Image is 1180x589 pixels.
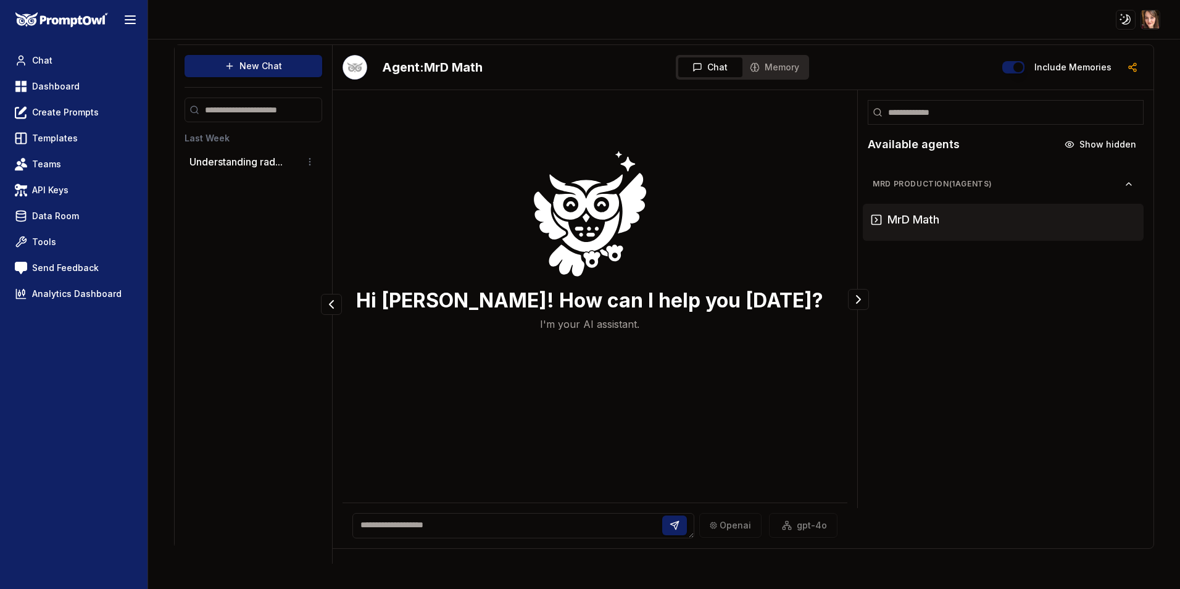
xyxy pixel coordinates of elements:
[540,317,639,332] p: I'm your AI assistant.
[15,12,108,28] img: PromptOwl
[32,54,52,67] span: Chat
[1057,135,1144,154] button: Show hidden
[1142,10,1160,28] img: ACg8ocIfLupnZeinHNHzosolBsVfM8zAcz9EECOIs1RXlN6hj8iSyZKw=s96-c
[32,132,78,144] span: Templates
[32,184,69,196] span: API Keys
[356,290,823,312] h3: Hi [PERSON_NAME]! How can I help you [DATE]?
[321,294,342,315] button: Collapse panel
[10,231,138,253] a: Tools
[10,179,138,201] a: API Keys
[10,75,138,98] a: Dashboard
[32,80,80,93] span: Dashboard
[32,106,99,119] span: Create Prompts
[848,289,869,310] button: Collapse panel
[343,55,367,80] button: Talk with Hootie
[10,127,138,149] a: Templates
[1079,138,1136,151] span: Show hidden
[32,158,61,170] span: Teams
[863,174,1144,194] button: MrD Production(1agents)
[10,257,138,279] a: Send Feedback
[10,49,138,72] a: Chat
[32,210,79,222] span: Data Room
[10,153,138,175] a: Teams
[868,136,960,153] h2: Available agents
[887,211,939,228] h3: MrD Math
[343,55,367,80] img: Bot
[302,154,317,169] button: Conversation options
[32,262,99,274] span: Send Feedback
[32,236,56,248] span: Tools
[32,288,122,300] span: Analytics Dashboard
[707,61,728,73] span: Chat
[765,61,799,73] span: Memory
[1034,63,1111,72] label: Include memories in the messages below
[185,132,322,144] h3: Last Week
[10,205,138,227] a: Data Room
[10,283,138,305] a: Analytics Dashboard
[533,148,647,279] img: Welcome Owl
[185,55,322,77] button: New Chat
[10,101,138,123] a: Create Prompts
[189,154,283,169] button: Understanding rad...
[1002,61,1024,73] button: Include memories in the messages below
[15,262,27,274] img: feedback
[873,179,1124,189] span: MrD Production ( 1 agents)
[382,59,483,76] h2: MrD Math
